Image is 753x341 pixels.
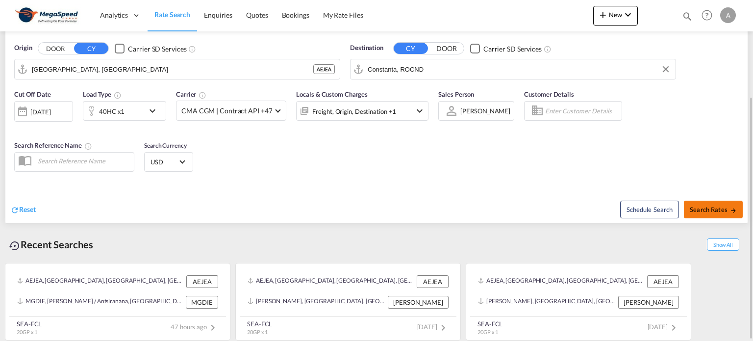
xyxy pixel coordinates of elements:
[466,263,691,341] recent-search-card: AEJEA, [GEOGRAPHIC_DATA], [GEOGRAPHIC_DATA], [GEOGRAPHIC_DATA], [GEOGRAPHIC_DATA] AEJEA[PERSON_NA...
[151,157,178,166] span: USD
[620,201,679,218] button: Note: By default Schedule search will only considerorigin ports, destination ports and cut off da...
[19,205,36,213] span: Reset
[477,319,502,328] div: SEA-FCL
[83,90,122,98] span: Load Type
[248,296,385,309] div: AOLAD, Luanda, Angola, Central Africa, Africa
[17,275,184,288] div: AEJEA, Jebel Ali, United Arab Emirates, Middle East, Middle East
[351,59,676,79] md-input-container: Constanta, ROCND
[296,90,368,98] span: Locals & Custom Charges
[15,59,340,79] md-input-container: Jebel Ali, AEJEA
[154,10,190,19] span: Rate Search
[171,323,219,331] span: 47 hours ago
[235,263,461,341] recent-search-card: AEJEA, [GEOGRAPHIC_DATA], [GEOGRAPHIC_DATA], [GEOGRAPHIC_DATA], [GEOGRAPHIC_DATA] AEJEA[PERSON_NA...
[17,329,37,335] span: 20GP x 1
[248,275,414,288] div: AEJEA, Jebel Ali, United Arab Emirates, Middle East, Middle East
[459,104,511,118] md-select: Sales Person: Avinash D'souza
[32,62,313,77] input: Search by Port
[296,101,428,121] div: Freight Origin Destination Factory Stuffingicon-chevron-down
[204,11,232,19] span: Enquiries
[720,7,736,23] div: A
[115,43,186,53] md-checkbox: Checkbox No Ink
[188,45,196,53] md-icon: Unchecked: Search for CY (Container Yard) services for all selected carriers.Checked : Search for...
[394,43,428,54] button: CY
[699,7,715,24] span: Help
[544,45,552,53] md-icon: Unchecked: Search for CY (Container Yard) services for all selected carriers.Checked : Search for...
[10,205,36,215] div: icon-refreshReset
[199,91,206,99] md-icon: The selected Trucker/Carrierwill be displayed in the rate results If the rates are from another f...
[429,43,464,54] button: DOOR
[74,43,108,54] button: CY
[699,7,720,25] div: Help
[312,105,396,118] div: Freight Origin Destination Factory Stuffing
[83,101,166,121] div: 40HC x1icon-chevron-down
[33,154,134,168] input: Search Reference Name
[282,11,309,19] span: Bookings
[414,105,426,117] md-icon: icon-chevron-down
[438,90,474,98] span: Sales Person
[5,263,230,341] recent-search-card: AEJEA, [GEOGRAPHIC_DATA], [GEOGRAPHIC_DATA], [GEOGRAPHIC_DATA], [GEOGRAPHIC_DATA] AEJEAMGDIE, [PE...
[84,142,92,150] md-icon: Your search will be saved by the below given name
[483,44,542,54] div: Carrier SD Services
[597,9,609,21] md-icon: icon-plus 400-fg
[15,4,81,26] img: ad002ba0aea611eda5429768204679d3.JPG
[17,319,42,328] div: SEA-FCL
[99,105,125,118] div: 40HC x1
[388,296,449,309] div: [PERSON_NAME]
[17,296,183,309] div: MGDIE, Diego Suarez / Antsiranana, Madagascar, Eastern Africa, Africa
[176,90,206,98] span: Carrier
[30,107,50,116] div: [DATE]
[128,44,186,54] div: Carrier SD Services
[14,141,92,149] span: Search Reference Name
[144,142,187,149] span: Search Currency
[181,106,272,116] span: CMA CGM | Contract API +47
[524,90,574,98] span: Customer Details
[682,11,693,22] md-icon: icon-magnify
[478,296,616,309] div: AOLAD, Luanda, Angola, Central Africa, Africa
[478,275,645,288] div: AEJEA, Jebel Ali, United Arab Emirates, Middle East, Middle East
[668,322,679,334] md-icon: icon-chevron-right
[246,11,268,19] span: Quotes
[14,90,51,98] span: Cut Off Date
[622,9,634,21] md-icon: icon-chevron-down
[470,43,542,53] md-checkbox: Checkbox No Ink
[247,319,272,328] div: SEA-FCL
[730,207,737,214] md-icon: icon-arrow-right
[247,329,268,335] span: 20GP x 1
[690,206,737,213] span: Search Rates
[100,10,128,20] span: Analytics
[593,6,638,26] button: icon-plus 400-fgNewicon-chevron-down
[597,11,634,19] span: New
[5,234,97,256] div: Recent Searches
[9,240,21,252] md-icon: icon-backup-restore
[684,201,743,218] button: Search Ratesicon-arrow-right
[323,11,363,19] span: My Rate Files
[545,104,619,118] input: Enter Customer Details
[658,62,673,77] button: Clear Input
[5,28,748,223] div: Origin DOOR CY Checkbox No InkUnchecked: Search for CY (Container Yard) services for all selected...
[417,323,449,331] span: [DATE]
[147,105,163,117] md-icon: icon-chevron-down
[460,107,510,115] div: [PERSON_NAME]
[368,62,671,77] input: Search by Port
[350,43,383,53] span: Destination
[10,206,19,214] md-icon: icon-refresh
[150,155,188,169] md-select: Select Currency: $ USDUnited States Dollar
[313,64,335,74] div: AEJEA
[14,101,73,122] div: [DATE]
[477,329,498,335] span: 20GP x 1
[38,43,73,54] button: DOOR
[14,121,22,134] md-datepicker: Select
[186,275,218,288] div: AEJEA
[647,275,679,288] div: AEJEA
[417,275,449,288] div: AEJEA
[682,11,693,26] div: icon-magnify
[14,43,32,53] span: Origin
[186,296,218,309] div: MGDIE
[437,322,449,334] md-icon: icon-chevron-right
[707,238,739,251] span: Show All
[618,296,679,309] div: [PERSON_NAME]
[207,322,219,334] md-icon: icon-chevron-right
[114,91,122,99] md-icon: icon-information-outline
[648,323,679,331] span: [DATE]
